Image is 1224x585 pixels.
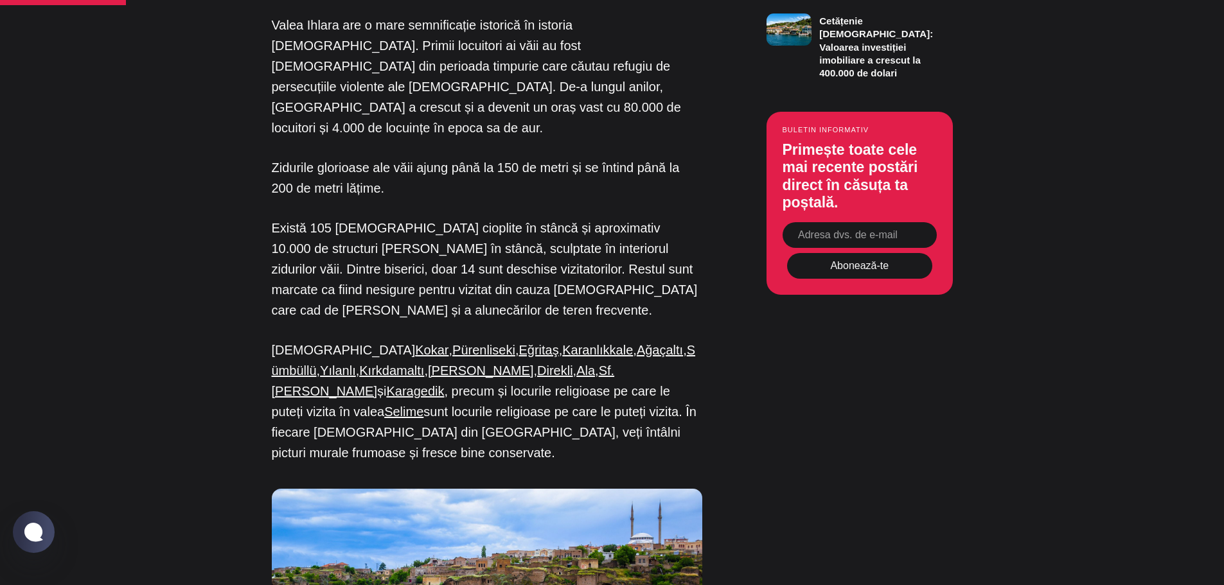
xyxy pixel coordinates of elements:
a: Selime [384,405,423,419]
font: , [424,363,428,378]
font: [DEMOGRAPHIC_DATA] [272,343,416,357]
a: Ala [576,363,595,378]
a: Yılanlı [320,363,356,378]
font: Cetățenie [DEMOGRAPHIC_DATA]: Valoarea investiției imobiliare a crescut la 400.000 de dolari [819,15,933,78]
font: , [515,343,519,357]
font: , [595,363,599,378]
a: Pürenliseki [452,343,515,357]
font: Valea Ihlara are o mare semnificație istorică în istoria [DEMOGRAPHIC_DATA]. Primii locuitori ai ... [272,18,681,135]
a: Eğritaş [519,343,558,357]
a: Kırkdamaltı [359,363,424,378]
font: Primește toate cele mai recente postări direct în căsuța ta poștală. [783,141,918,211]
a: [PERSON_NAME] [428,363,533,378]
font: Există 105 [DEMOGRAPHIC_DATA] cioplite în stâncă și aproximativ 10.000 de structuri [PERSON_NAME]... [272,221,698,317]
font: , [533,363,537,378]
a: Cetățenie [DEMOGRAPHIC_DATA]: Valoarea investiției imobiliare a crescut la 400.000 de dolari [767,8,953,80]
a: Ağaçaltı [637,343,683,357]
font: și [377,384,386,398]
font: , [573,363,577,378]
font: , precum și locurile religioase pe care le puteți vizita în valea [272,384,670,419]
a: Karanlıkkale [562,343,633,357]
font: , [448,343,452,357]
font: Abonează-te [830,260,889,271]
font: sunt locurile religioase pe care le puteți vizita. În fiecare [DEMOGRAPHIC_DATA] din [GEOGRAPHIC_... [272,405,696,460]
font: , [559,343,563,357]
font: , [356,363,360,378]
input: Adresa dvs. de e-mail [783,222,937,248]
a: Karagedik [386,384,444,398]
a: Kokar [415,343,448,357]
font: , [633,343,637,357]
button: Abonează-te [787,253,932,279]
font: Buletin informativ [783,126,869,134]
font: , [317,363,321,378]
a: Direkli [537,363,573,378]
font: , [683,343,687,357]
font: Zidurile glorioase ale văii ajung până la 150 de metri și se întind până la 200 de metri lățime. [272,161,680,195]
